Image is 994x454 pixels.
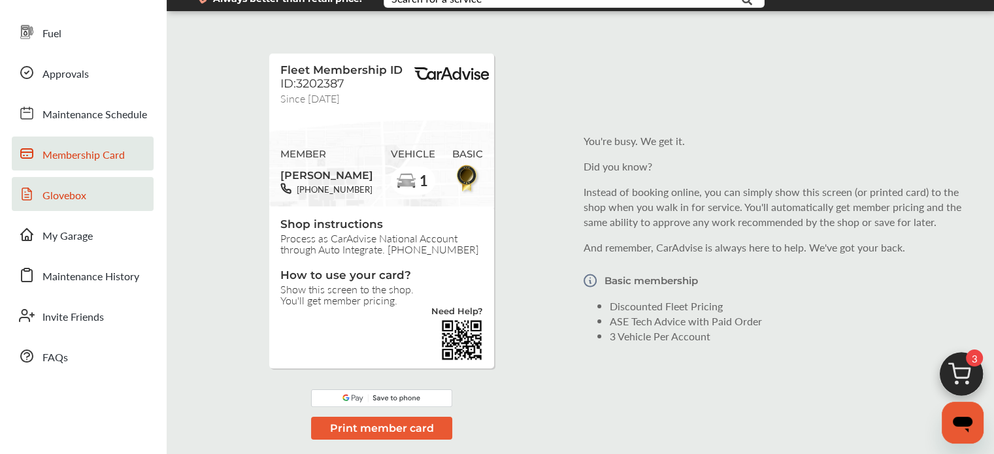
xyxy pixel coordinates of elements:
span: Shop instructions [280,218,483,233]
li: Discounted Fleet Pricing [610,299,974,314]
span: Fuel [42,25,61,42]
span: You'll get member pricing. [280,295,483,306]
img: BasicBadge.31956f0b.svg [453,163,482,193]
span: [PHONE_NUMBER] [291,183,373,195]
p: And remember, CarAdvise is always here to help. We've got your back. [584,240,974,255]
span: ID:3202387 [280,76,344,91]
span: Since [DATE] [280,91,340,102]
img: phone-black.37208b07.svg [280,183,291,194]
span: Membership Card [42,147,125,164]
li: ASE Tech Advice with Paid Order [610,314,974,329]
a: Membership Card [12,137,154,170]
a: Maintenance Schedule [12,96,154,130]
a: My Garage [12,218,154,251]
img: validBarcode.04db607d403785ac2641.png [440,319,483,361]
span: [PERSON_NAME] [280,165,373,183]
span: Invite Friends [42,309,104,326]
a: Fuel [12,15,154,49]
li: 3 Vehicle Per Account [610,329,974,344]
p: You're busy. We get it. [584,133,974,148]
a: Print member card [311,420,452,435]
span: BASIC [452,148,483,160]
p: Did you know? [584,159,974,174]
span: Approvals [42,66,89,83]
span: Fleet Membership ID [280,63,403,76]
span: My Garage [42,228,93,245]
span: Glovebox [42,187,86,204]
a: Glovebox [12,177,154,211]
iframe: Button to launch messaging window [942,402,984,444]
a: FAQs [12,339,154,373]
img: car-basic.192fe7b4.svg [396,170,417,191]
span: MEMBER [280,148,373,160]
a: Maintenance History [12,258,154,292]
button: Print member card [311,417,452,440]
img: cart_icon.3d0951e8.svg [930,346,993,409]
span: How to use your card? [280,268,483,284]
img: googlePay.a08318fe.svg [311,389,452,408]
span: Process as CarAdvise National Account through Auto Integrate. [PHONE_NUMBER] [280,233,483,255]
p: Instead of booking online, you can simply show this screen (or printed card) to the shop when you... [584,184,974,229]
span: Show this screen to the shop. [280,284,483,295]
span: Maintenance History [42,268,139,285]
span: FAQs [42,349,68,366]
span: 3 [966,349,983,366]
span: VEHICLE [391,148,435,160]
span: Maintenance Schedule [42,106,147,123]
a: Invite Friends [12,299,154,332]
a: Approvals [12,56,154,89]
a: Need Help? [431,308,483,319]
img: BasicPremiumLogo.8d547ee0.svg [412,67,491,80]
img: Vector.a173687b.svg [584,265,597,296]
span: 1 [419,172,428,189]
p: Basic membership [605,275,698,286]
